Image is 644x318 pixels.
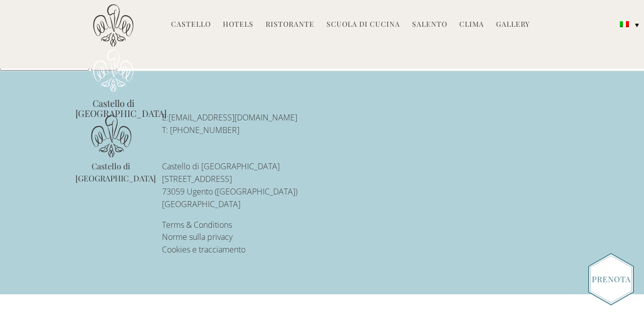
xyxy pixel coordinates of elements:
[75,98,151,118] a: Castello di [GEOGRAPHIC_DATA]
[266,19,314,31] a: Ristorante
[171,19,211,31] a: Castello
[412,19,447,31] a: Salento
[620,21,629,27] img: Italiano
[162,111,369,137] p: E: T: [PHONE_NUMBER]
[162,160,369,210] p: Castello di [GEOGRAPHIC_DATA] [STREET_ADDRESS] 73059 Ugento ([GEOGRAPHIC_DATA]) [GEOGRAPHIC_DATA]
[75,160,147,185] p: Castello di [GEOGRAPHIC_DATA]
[588,253,634,305] img: Book_Button_Italian.png
[162,231,232,242] a: Norme sulla privacy
[169,112,297,123] a: [EMAIL_ADDRESS][DOMAIN_NAME]
[162,244,246,255] a: Cookies e tracciamento
[162,219,232,230] a: Terms & Conditions
[223,19,254,31] a: Hotels
[459,19,484,31] a: Clima
[93,4,133,47] img: Castello di Ugento
[496,19,530,31] a: Gallery
[93,49,133,92] img: Castello di Ugento
[327,19,400,31] a: Scuola di Cucina
[91,115,131,158] img: logo.png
